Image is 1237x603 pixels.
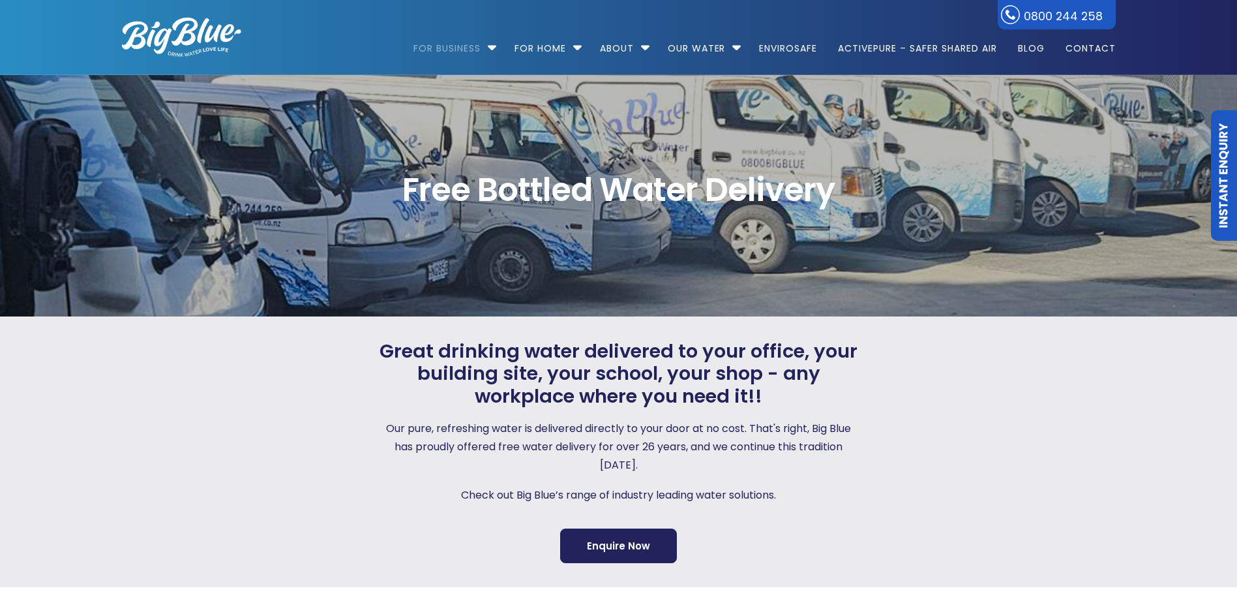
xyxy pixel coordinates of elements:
[376,340,861,408] span: Great drinking water delivered to your office, your building site, your school, your shop - any w...
[122,18,241,57] img: logo
[122,174,1116,206] span: Free Bottled Water Delivery
[560,529,677,563] a: Enquire Now
[376,420,861,474] p: Our pure, refreshing water is delivered directly to your door at no cost. That's right, Big Blue ...
[1211,110,1237,241] a: Instant Enquiry
[376,486,861,504] p: Check out Big Blue’s range of industry leading water solutions.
